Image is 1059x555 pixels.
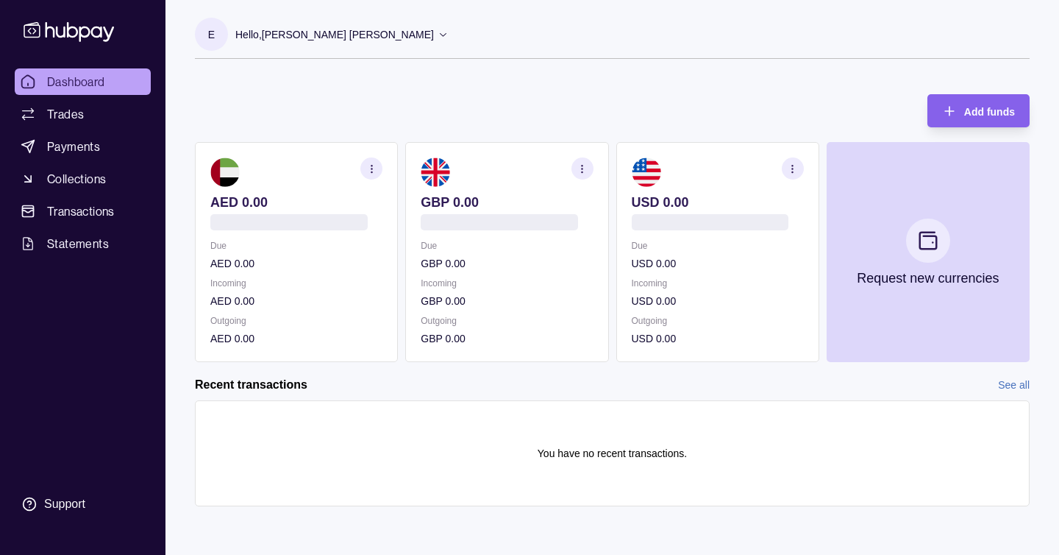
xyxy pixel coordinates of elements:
[210,255,382,272] p: AED 0.00
[15,166,151,192] a: Collections
[421,275,593,291] p: Incoming
[632,158,661,187] img: us
[210,158,240,187] img: ae
[632,330,804,347] p: USD 0.00
[632,255,804,272] p: USD 0.00
[44,496,85,512] div: Support
[47,202,115,220] span: Transactions
[15,133,151,160] a: Payments
[964,106,1015,118] span: Add funds
[210,238,382,254] p: Due
[210,330,382,347] p: AED 0.00
[827,142,1030,362] button: Request new currencies
[421,330,593,347] p: GBP 0.00
[15,101,151,127] a: Trades
[47,138,100,155] span: Payments
[210,313,382,329] p: Outgoing
[47,105,84,123] span: Trades
[235,26,434,43] p: Hello, [PERSON_NAME] [PERSON_NAME]
[421,238,593,254] p: Due
[15,230,151,257] a: Statements
[632,313,804,329] p: Outgoing
[857,270,999,286] p: Request new currencies
[998,377,1030,393] a: See all
[421,158,450,187] img: gb
[632,238,804,254] p: Due
[927,94,1030,127] button: Add funds
[538,445,687,462] p: You have no recent transactions.
[208,26,215,43] p: E
[632,293,804,309] p: USD 0.00
[15,198,151,225] a: Transactions
[210,275,382,291] p: Incoming
[421,313,593,329] p: Outgoing
[421,194,593,211] p: GBP 0.00
[47,235,109,252] span: Statements
[15,68,151,95] a: Dashboard
[632,275,804,291] p: Incoming
[210,194,382,211] p: AED 0.00
[421,293,593,309] p: GBP 0.00
[47,170,106,188] span: Collections
[195,377,307,393] h2: Recent transactions
[632,194,804,211] p: USD 0.00
[421,255,593,272] p: GBP 0.00
[47,73,105,91] span: Dashboard
[210,293,382,309] p: AED 0.00
[15,489,151,520] a: Support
